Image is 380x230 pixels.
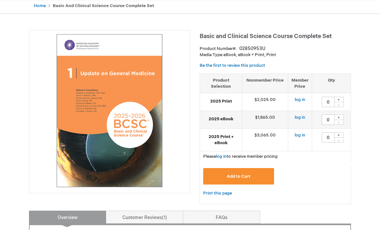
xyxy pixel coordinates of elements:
[242,111,288,129] td: $1,865.00
[242,93,288,111] td: $2,025.00
[183,211,260,224] a: FAQs
[322,115,335,125] input: Qty
[239,45,265,52] div: 02850953U
[334,115,344,120] div: +
[334,132,344,138] div: +
[312,74,351,93] th: Qty
[162,215,167,220] span: 1
[200,63,265,68] a: Be the first to review this product
[200,52,223,57] strong: Media Type:
[33,34,186,188] img: Basic and Clinical Science Course Complete Set
[200,52,351,58] p: eBook, eBook + Print, Print
[334,137,344,143] div: -
[203,98,239,105] strong: 2025 Print
[322,97,335,107] input: Qty
[295,133,305,138] a: log in
[203,168,274,185] button: Add to Cart
[295,115,305,120] a: log in
[53,3,154,8] strong: Basic and Clinical Science Course Complete Set
[203,154,278,159] span: Please to receive member pricing
[200,74,242,93] th: Product Selection
[334,97,344,102] div: +
[106,211,183,224] a: Customer Reviews1
[200,46,237,51] strong: Product Number
[216,154,227,159] a: log in
[288,74,312,93] th: Member Price
[29,211,106,224] a: Overview
[242,74,288,93] th: Nonmember Price
[242,129,288,151] td: $3,065.00
[334,120,344,125] div: -
[203,116,239,122] strong: 2025 eBook
[200,33,332,40] span: Basic and Clinical Science Course Complete Set
[322,132,335,143] input: Qty
[203,134,239,146] strong: 2025 Print + eBook
[34,3,46,8] a: Home
[227,174,250,179] span: Add to Cart
[334,102,344,107] div: -
[203,189,232,197] a: Print this page
[295,97,305,102] a: log in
